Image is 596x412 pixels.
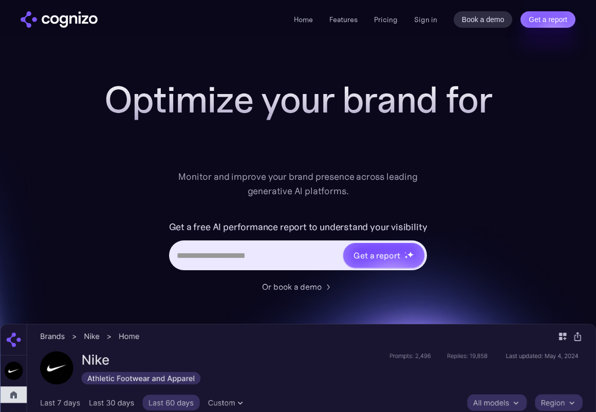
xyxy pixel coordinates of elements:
a: Get a report [520,11,575,28]
a: Book a demo [454,11,513,28]
h1: Optimize your brand for [92,79,504,120]
a: Pricing [374,15,398,24]
form: Hero URL Input Form [169,219,427,275]
div: Get a report [353,249,400,261]
img: star [407,251,414,258]
a: Or book a demo [262,280,334,293]
img: cognizo logo [21,11,98,28]
label: Get a free AI performance report to understand your visibility [169,219,427,235]
div: Or book a demo [262,280,322,293]
a: Features [329,15,358,24]
div: Monitor and improve your brand presence across leading generative AI platforms. [172,170,424,198]
a: Get a reportstarstarstar [342,242,425,269]
a: Sign in [414,13,437,26]
img: star [404,252,406,253]
img: star [404,255,408,259]
a: home [21,11,98,28]
a: Home [294,15,313,24]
